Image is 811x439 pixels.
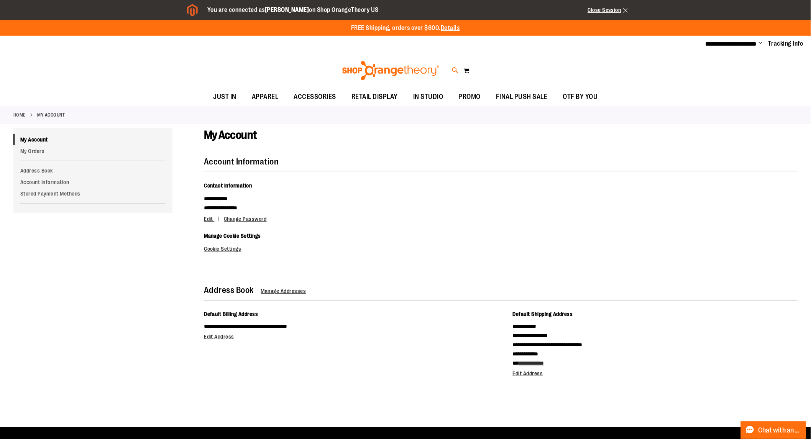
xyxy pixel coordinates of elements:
[513,311,573,317] span: Default Shipping Address
[488,88,555,106] a: FINAL PUSH SALE
[13,145,172,157] a: My Orders
[213,88,237,105] span: JUST IN
[261,288,306,294] a: Manage Addresses
[252,88,279,105] span: APPAREL
[741,421,807,439] button: Chat with an Expert
[204,246,241,252] a: Cookie Settings
[451,88,489,106] a: PROMO
[204,285,254,295] strong: Address Book
[206,88,245,106] a: JUST IN
[341,61,440,80] img: Shop Orangetheory
[405,88,451,106] a: IN STUDIO
[265,7,309,13] strong: [PERSON_NAME]
[207,7,379,13] span: You are connected as on Shop OrangeTheory US
[459,88,481,105] span: PROMO
[204,183,252,189] span: Contact Information
[187,4,198,16] img: Magento
[588,7,628,13] a: Close Session
[38,112,65,118] strong: My Account
[351,88,398,105] span: RETAIL DISPLAY
[413,88,443,105] span: IN STUDIO
[496,88,548,105] span: FINAL PUSH SALE
[204,233,261,239] span: Manage Cookie Settings
[224,216,267,222] a: Change Password
[13,134,172,145] a: My Account
[13,165,172,176] a: Address Book
[351,24,460,33] p: FREE Shipping, orders over $600.
[204,311,258,317] span: Default Billing Address
[555,88,606,106] a: OTF BY YOU
[13,188,172,199] a: Stored Payment Methods
[563,88,598,105] span: OTF BY YOU
[244,88,286,106] a: APPAREL
[13,112,26,118] a: Home
[204,216,223,222] a: Edit
[204,128,257,141] span: My Account
[759,40,763,48] button: Account menu
[204,157,279,166] strong: Account Information
[441,25,460,31] a: Details
[344,88,405,106] a: RETAIL DISPLAY
[768,39,804,48] a: Tracking Info
[294,88,337,105] span: ACCESSORIES
[204,216,213,222] span: Edit
[13,176,172,188] a: Account Information
[286,88,344,106] a: ACCESSORIES
[513,370,543,377] a: Edit Address
[758,427,802,434] span: Chat with an Expert
[204,334,234,340] a: Edit Address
